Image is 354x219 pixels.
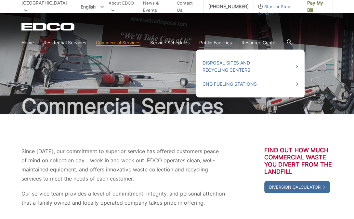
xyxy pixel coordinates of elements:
[242,39,277,46] a: Resource Center
[203,80,298,88] a: CNG Fueling Stations
[44,39,86,46] a: Residential Services
[21,23,75,31] a: EDCD logo. Return to the homepage.
[21,96,333,117] h1: Commercial Services
[96,39,140,46] a: Commercial Services
[76,1,109,12] span: English
[21,147,225,183] p: Since [DATE], our commitment to superior service has offered customers peace of mind on collectio...
[264,147,333,175] h3: Find out how much commercial waste you divert from the landfill
[21,39,34,46] a: Home
[21,189,225,207] p: Our service team provides a level of commitment, integrity, and personal attention that a family ...
[150,39,190,46] a: Service Schedules
[203,59,298,74] a: Disposal Sites and Recycling Centers
[264,181,330,193] a: Diversion Calculator
[199,39,232,46] a: Public Facilities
